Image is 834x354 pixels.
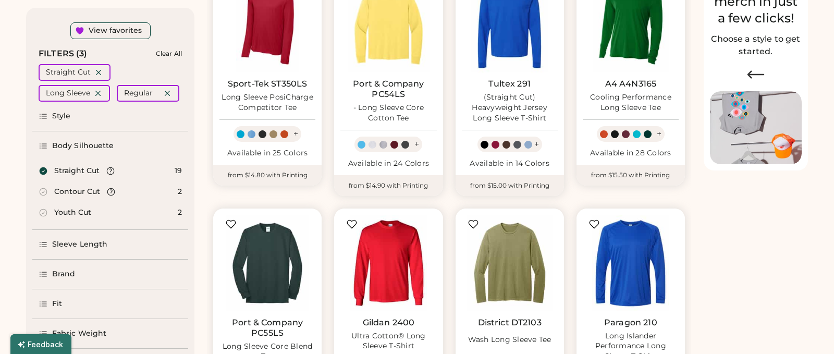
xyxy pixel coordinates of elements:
div: View favorites [89,26,142,36]
h2: Choose a style to get started. [710,33,802,58]
div: Clear All [156,50,182,57]
div: (Straight Cut) Heavyweight Jersey Long Sleeve T-Shirt [462,92,558,124]
div: Brand [52,269,76,279]
div: + [293,128,298,140]
img: Image of Lisa Congdon Eye Print on T-Shirt and Hat [710,91,802,165]
div: from $15.00 with Printing [456,175,564,196]
div: Cooling Performance Long Sleeve Tee [583,92,679,113]
a: Paragon 210 [604,318,657,328]
div: Fabric Weight [52,328,106,339]
div: Ultra Cotton® Long Sleeve T-Shirt [340,331,436,352]
div: Sleeve Length [52,239,107,250]
div: Long Sleeve [46,88,90,99]
div: Straight Cut [54,166,100,176]
img: Port & Company PC55LS Long Sleeve Core Blend Tee [219,215,315,311]
a: Tultex 291 [488,79,531,89]
div: + [414,139,419,150]
div: - Long Sleeve Core Cotton Tee [340,103,436,124]
div: 2 [178,207,182,218]
div: Style [52,111,71,121]
img: Gildan 2400 Ultra Cotton® Long Sleeve T-Shirt [340,215,436,311]
div: Wash Long Sleeve Tee [468,335,551,345]
div: FILTERS (3) [39,47,88,60]
a: A4 A4N3165 [605,79,657,89]
div: + [657,128,661,140]
div: Long Sleeve PosiCharge Competitor Tee [219,92,315,113]
div: Available in 14 Colors [462,158,558,169]
div: 19 [175,166,182,176]
a: Gildan 2400 [363,318,415,328]
div: + [534,139,539,150]
div: Straight Cut [46,67,91,78]
div: from $14.80 with Printing [213,165,322,186]
div: Fit [52,299,62,309]
div: Body Silhouette [52,141,114,151]
div: 2 [178,187,182,197]
img: Paragon 210 Long Islander Performance Long Sleeve T-Shirt [583,215,679,311]
a: Port & Company PC54LS [340,79,436,100]
div: Available in 24 Colors [340,158,436,169]
div: from $14.90 with Printing [334,175,443,196]
a: Port & Company PC55LS [219,318,315,338]
iframe: Front Chat [784,307,829,352]
div: Available in 25 Colors [219,148,315,158]
div: Contour Cut [54,187,100,197]
img: District DT2103 Wash Long Sleeve Tee [462,215,558,311]
div: from $15.50 with Printing [577,165,685,186]
div: Regular [124,88,153,99]
a: Sport-Tek ST350LS [228,79,308,89]
div: Youth Cut [54,207,91,218]
a: District DT2103 [478,318,542,328]
div: Available in 28 Colors [583,148,679,158]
